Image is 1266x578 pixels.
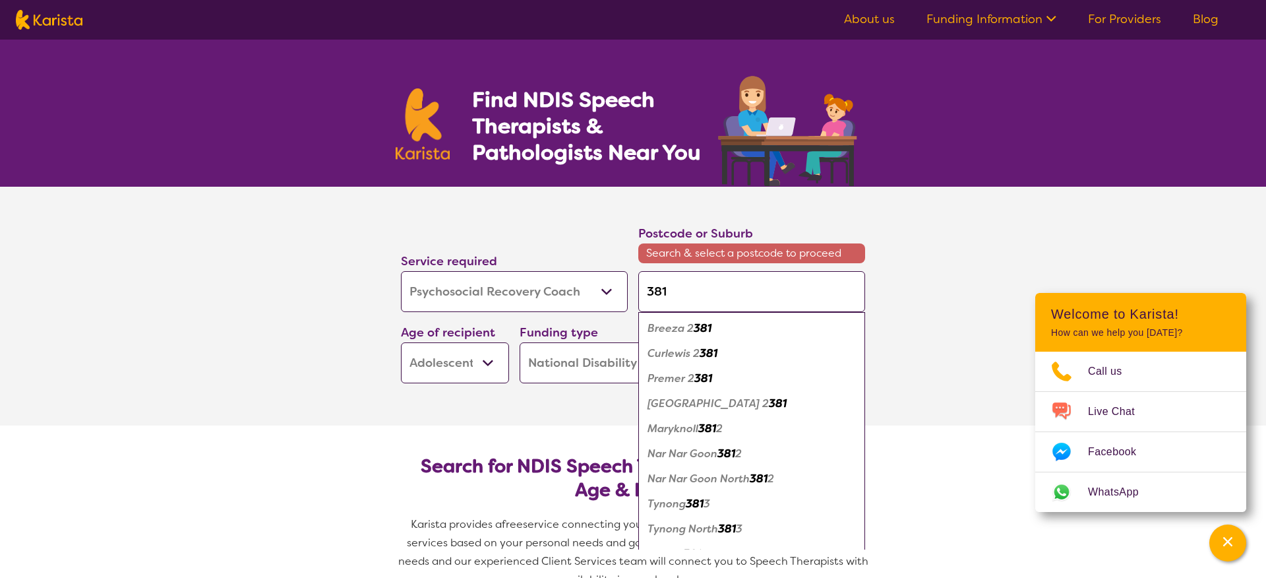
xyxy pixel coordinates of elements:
div: Channel Menu [1035,293,1246,512]
label: Funding type [520,325,598,340]
em: 381 [694,321,711,335]
em: 2 [768,472,774,486]
span: Search & select a postcode to proceed [638,243,865,263]
h2: Search for NDIS Speech Therapists by Location, Age & Needs [411,455,855,502]
em: 381 [683,547,701,561]
em: Breeza 2 [648,321,694,335]
img: Karista logo [396,88,450,160]
div: Nar Nar Goon North 3812 [645,466,859,492]
em: 3 [736,522,742,536]
div: Curlewis 2381 [645,341,859,366]
div: Premer 2381 [645,366,859,391]
em: Maryknoll [648,422,698,435]
div: Nar Nar Goon 3812 [645,441,859,466]
a: For Providers [1088,11,1161,27]
a: Blog [1193,11,1219,27]
em: Premer 2 [648,371,694,385]
div: Maryknoll 3812 [645,416,859,441]
em: [GEOGRAPHIC_DATA] 2 [648,397,769,410]
img: Karista logo [16,10,82,30]
em: 381 [698,422,716,435]
em: 381 [717,447,735,461]
label: Service required [401,253,497,269]
em: Nar Nar Goon [648,447,717,461]
em: 381 [700,346,717,360]
em: 381 [694,371,712,385]
input: Type [638,271,865,312]
span: Call us [1088,362,1138,381]
a: About us [844,11,895,27]
div: Tynong 3813 [645,492,859,517]
a: Web link opens in a new tab. [1035,472,1246,512]
label: Age of recipient [401,325,495,340]
em: Tynong North [648,522,718,536]
span: free [502,517,523,531]
em: 381 [769,397,787,410]
img: speech-therapy [708,71,870,187]
em: 2 [716,422,723,435]
em: 381 [718,522,736,536]
em: Tynong [648,497,686,511]
em: 381 [686,497,704,511]
div: Breeza 2381 [645,316,859,341]
em: 5 [701,547,708,561]
em: 3 [704,497,710,511]
span: Live Chat [1088,402,1151,422]
em: Curlewis 2 [648,346,700,360]
h1: Find NDIS Speech Therapists & Pathologists Near You [472,86,716,166]
div: Tynong North 3813 [645,517,859,542]
em: 381 [750,472,768,486]
em: Bunyip [648,547,683,561]
button: Channel Menu [1209,525,1246,562]
em: 2 [735,447,742,461]
a: Funding Information [926,11,1056,27]
div: Tambar Springs 2381 [645,391,859,416]
span: Karista provides a [411,517,502,531]
span: Facebook [1088,442,1152,462]
span: WhatsApp [1088,482,1155,502]
em: Nar Nar Goon North [648,472,750,486]
div: Bunyip 3815 [645,542,859,567]
ul: Choose channel [1035,352,1246,512]
h2: Welcome to Karista! [1051,306,1230,322]
p: How can we help you [DATE]? [1051,327,1230,338]
label: Postcode or Suburb [638,226,753,241]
